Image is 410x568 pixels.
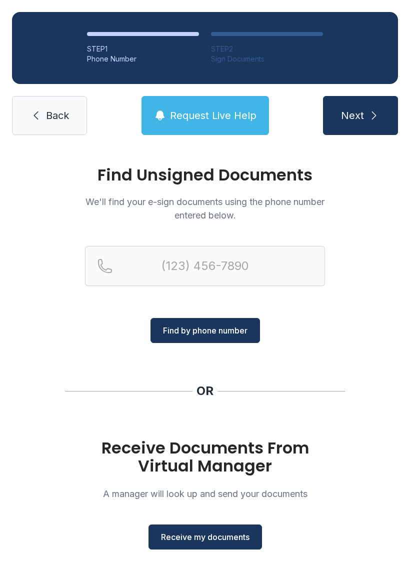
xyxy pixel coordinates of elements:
[87,54,199,64] div: Phone Number
[196,383,213,399] div: OR
[85,246,325,286] input: Reservation phone number
[170,108,256,122] span: Request Live Help
[46,108,69,122] span: Back
[211,54,323,64] div: Sign Documents
[87,44,199,54] div: STEP 1
[211,44,323,54] div: STEP 2
[85,167,325,183] h1: Find Unsigned Documents
[85,487,325,500] p: A manager will look up and send your documents
[161,531,249,543] span: Receive my documents
[341,108,364,122] span: Next
[163,324,247,336] span: Find by phone number
[85,439,325,475] h1: Receive Documents From Virtual Manager
[85,195,325,222] p: We'll find your e-sign documents using the phone number entered below.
